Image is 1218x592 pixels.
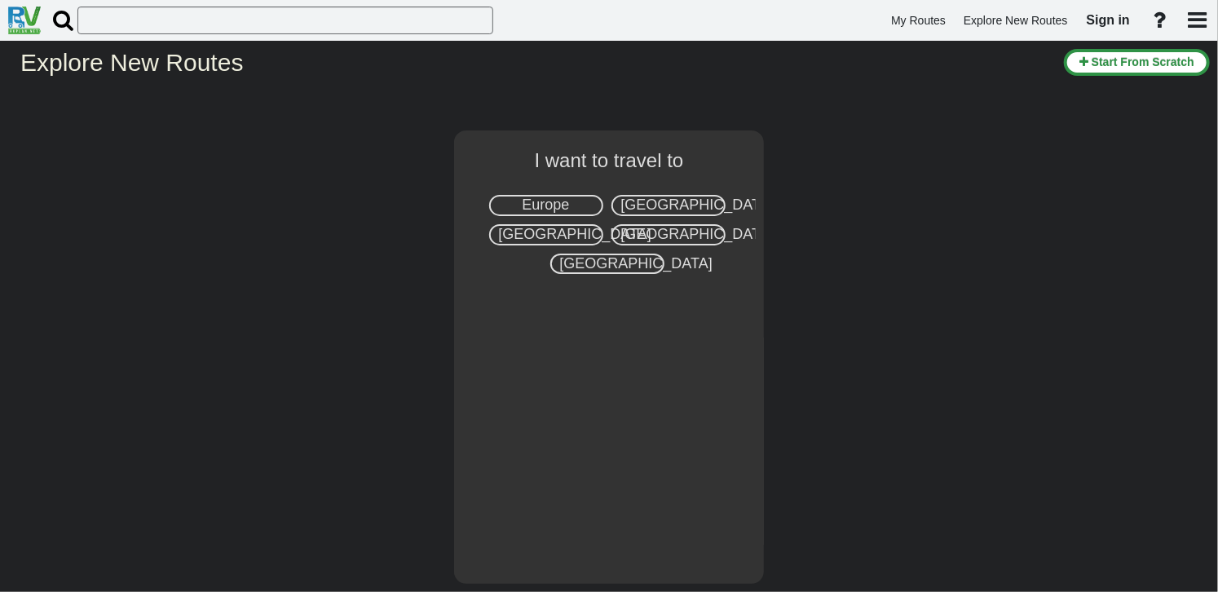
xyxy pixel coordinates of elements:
[891,14,946,27] span: My Routes
[522,197,569,213] span: Europe
[560,255,713,272] span: [GEOGRAPHIC_DATA]
[489,195,603,216] div: Europe
[550,254,664,275] div: [GEOGRAPHIC_DATA]
[1092,55,1194,68] span: Start From Scratch
[1087,13,1130,27] span: Sign in
[611,195,726,216] div: [GEOGRAPHIC_DATA]
[956,5,1075,37] a: Explore New Routes
[489,224,603,245] div: [GEOGRAPHIC_DATA]
[964,14,1068,27] span: Explore New Routes
[535,149,684,171] span: I want to travel to
[611,224,726,245] div: [GEOGRAPHIC_DATA]
[884,5,953,37] a: My Routes
[8,7,41,34] img: RvPlanetLogo.png
[621,197,774,213] span: [GEOGRAPHIC_DATA]
[621,226,774,242] span: [GEOGRAPHIC_DATA]
[1064,49,1210,76] button: Start From Scratch
[20,49,1052,76] h2: Explore New Routes
[1079,3,1137,38] a: Sign in
[499,226,651,242] span: [GEOGRAPHIC_DATA]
